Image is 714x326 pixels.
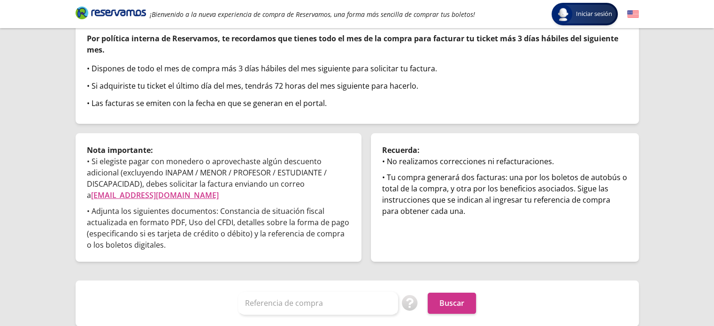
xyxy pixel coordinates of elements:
[87,63,628,74] div: • Dispones de todo el mes de compra más 3 días hábiles del mes siguiente para solicitar tu factura.
[87,156,350,201] p: • Si elegiste pagar con monedero o aprovechaste algún descuento adicional (excluyendo INAPAM / ME...
[76,6,146,23] a: Brand Logo
[428,293,476,314] button: Buscar
[627,8,639,20] button: English
[76,6,146,20] i: Brand Logo
[87,98,628,109] div: • Las facturas se emiten con la fecha en que se generan en el portal.
[572,9,616,19] span: Iniciar sesión
[87,33,628,55] p: Por política interna de Reservamos, te recordamos que tienes todo el mes de la compra para factur...
[87,205,350,250] p: • Adjunta los siguientes documentos: Constancia de situación fiscal actualizada en formato PDF, U...
[382,172,628,217] div: • Tu compra generará dos facturas: una por los boletos de autobús o total de la compra, y otra po...
[382,144,628,156] p: Recuerda:
[150,10,475,19] em: ¡Bienvenido a la nueva experiencia de compra de Reservamos, una forma más sencilla de comprar tus...
[382,156,628,167] div: • No realizamos correcciones ni refacturaciones.
[91,190,219,200] a: [EMAIL_ADDRESS][DOMAIN_NAME]
[87,80,628,91] div: • Si adquiriste tu ticket el último día del mes, tendrás 72 horas del mes siguiente para hacerlo.
[87,144,350,156] p: Nota importante:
